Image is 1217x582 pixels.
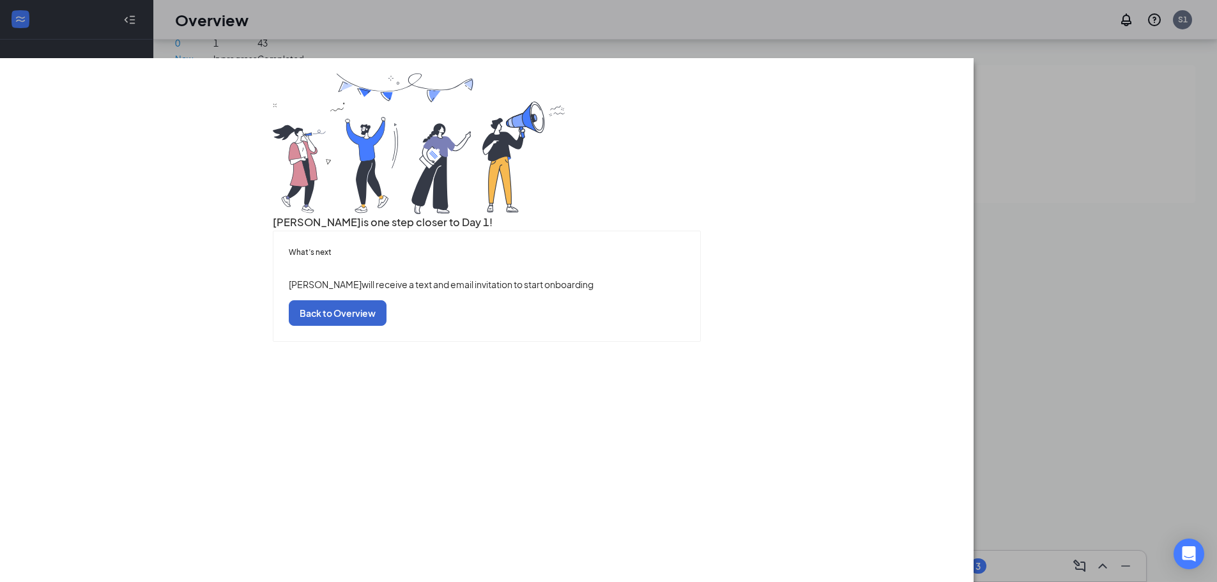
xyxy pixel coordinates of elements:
[273,214,700,231] h3: [PERSON_NAME] is one step closer to Day 1!
[1174,539,1204,569] div: Open Intercom Messenger
[289,300,387,326] button: Back to Overview
[273,73,567,214] img: you are all set
[289,247,684,258] h5: What’s next
[289,277,684,291] p: [PERSON_NAME] will receive a text and email invitation to start onboarding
